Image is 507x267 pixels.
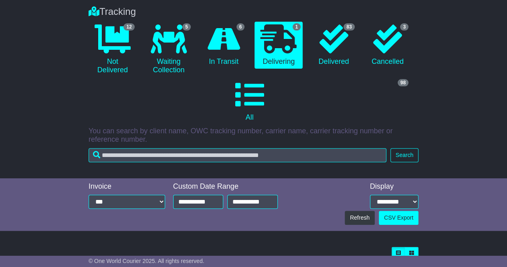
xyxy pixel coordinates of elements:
span: 98 [398,79,408,86]
span: 12 [123,23,134,31]
span: © One World Courier 2025. All rights reserved. [89,258,204,264]
span: 3 [400,23,408,31]
a: CSV Export [379,211,418,225]
a: 12 Not Delivered [89,22,137,77]
span: 1 [293,23,301,31]
span: 5 [182,23,191,31]
div: Tracking [85,6,422,18]
a: 5 Waiting Collection [145,22,193,77]
a: 83 Delivered [311,22,356,69]
a: 1 Delivering [255,22,303,69]
a: 6 In Transit [201,22,246,69]
button: Refresh [345,211,375,225]
a: 3 Cancelled [365,22,410,69]
a: 98 All [89,77,410,125]
span: 6 [236,23,245,31]
div: Display [370,182,418,191]
span: 83 [343,23,354,31]
p: You can search by client name, OWC tracking number, carrier name, carrier tracking number or refe... [89,127,418,144]
button: Search [390,148,418,162]
div: Invoice [89,182,165,191]
div: Custom Date Range [173,182,278,191]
